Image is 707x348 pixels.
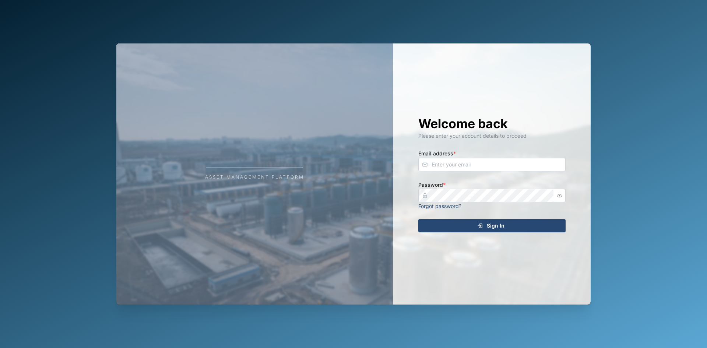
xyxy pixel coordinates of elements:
button: Sign In [418,219,566,232]
div: Please enter your account details to proceed [418,132,566,140]
input: Enter your email [418,158,566,171]
div: Asset Management Platform [205,174,304,181]
span: Sign In [487,219,504,232]
label: Email address [418,150,456,158]
h1: Welcome back [418,116,566,132]
label: Password [418,181,446,189]
a: Forgot password? [418,203,461,209]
